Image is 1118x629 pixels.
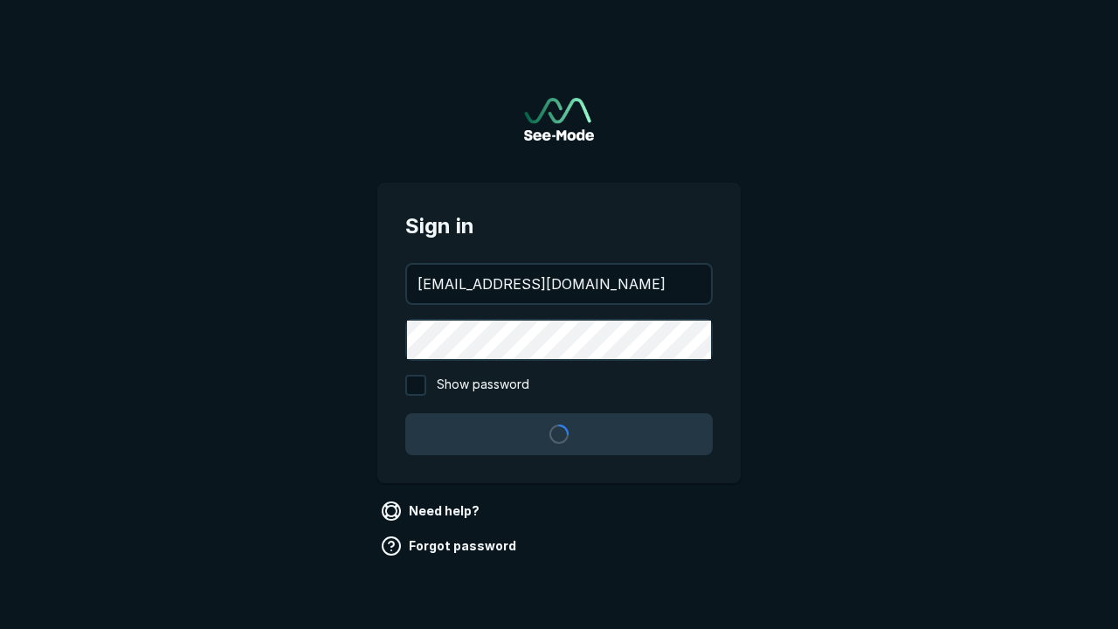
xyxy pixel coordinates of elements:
img: See-Mode Logo [524,98,594,141]
span: Sign in [405,211,713,242]
a: Need help? [377,497,487,525]
input: your@email.com [407,265,711,303]
span: Show password [437,375,529,396]
a: Forgot password [377,532,523,560]
a: Go to sign in [524,98,594,141]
